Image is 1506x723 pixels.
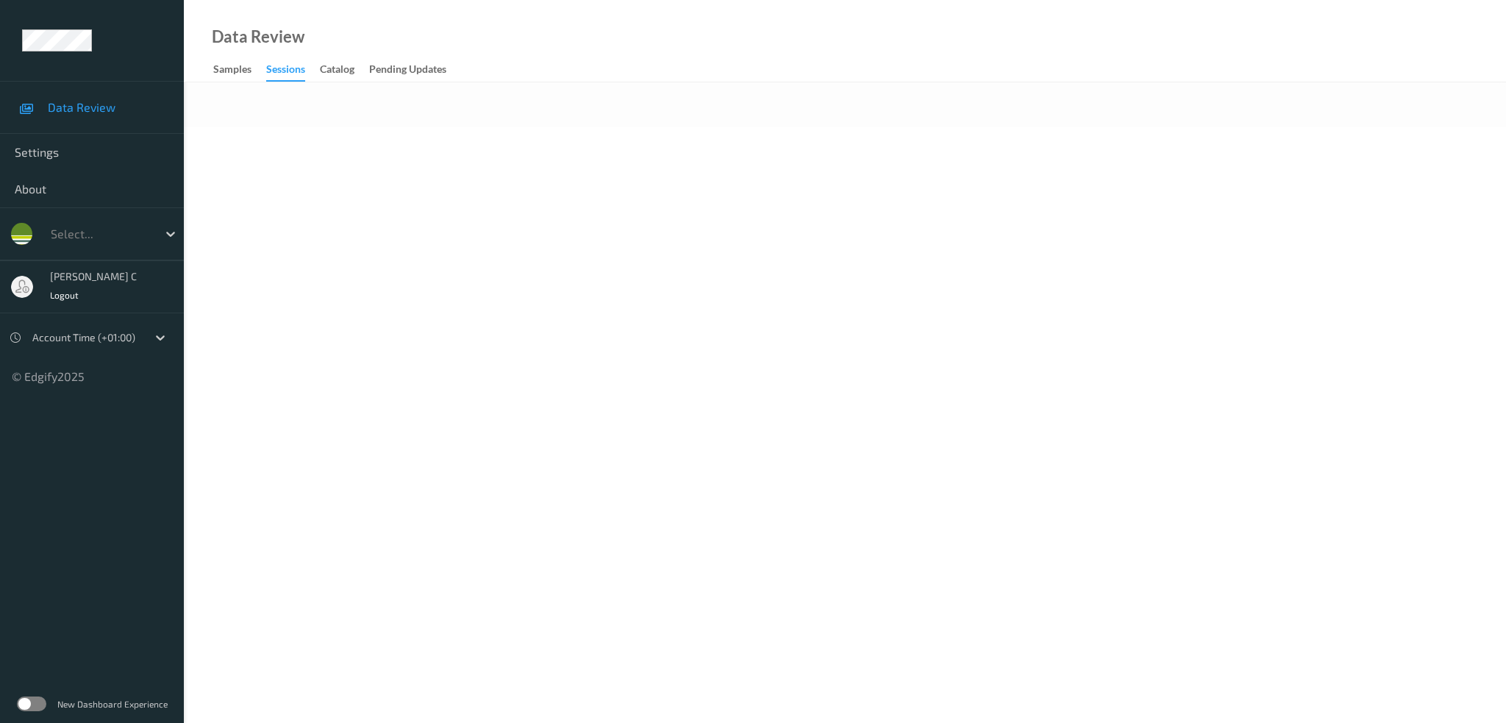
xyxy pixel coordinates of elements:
div: Pending Updates [369,62,446,80]
div: Data Review [212,29,304,44]
a: Samples [213,60,266,80]
div: Catalog [320,62,354,80]
a: Catalog [320,60,369,80]
div: Sessions [266,62,305,82]
a: Pending Updates [369,60,461,80]
div: Samples [213,62,251,80]
a: Sessions [266,60,320,82]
